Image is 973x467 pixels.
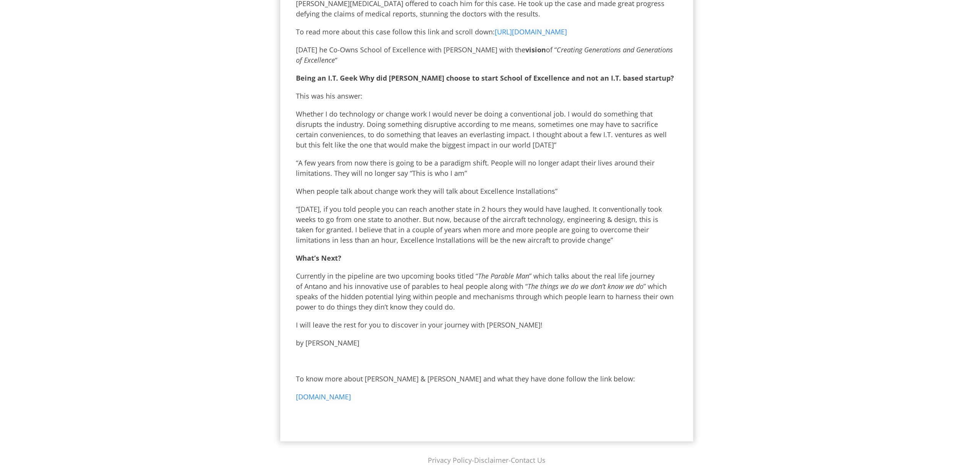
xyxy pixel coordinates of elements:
a: Contact Us [511,456,546,465]
a: Disclaimer [474,456,508,465]
p: To read more about this case follow this link and scroll down: [296,27,677,37]
i: The things we do we don’t know we do [528,282,643,291]
p: [DATE] he Co-Owns School of Excellence with [PERSON_NAME] with the of “ “ [296,45,677,65]
p: - - [281,455,693,465]
p: This was his answer: [296,91,677,101]
p: Whether I do technology or change work I would never be doing a conventional job. I would do some... [296,109,677,150]
p: “[DATE], if you told people you can reach another state in 2 hours they would have laughed. It co... [296,204,677,245]
a: Privacy Policy [428,456,472,465]
i: The Parable Man [478,271,529,281]
b: vision [525,45,546,54]
p: When people talk about change work they will talk about Excellence Installations” [296,186,677,196]
p: “A few years from now there is going to be a paradigm shift. People will no longer adapt their li... [296,158,677,178]
p: I will leave the rest for you to discover in your journey with [PERSON_NAME]! [296,320,677,330]
a: [URL][DOMAIN_NAME] [495,27,567,36]
p: by [PERSON_NAME] [296,338,677,348]
a: [DOMAIN_NAME] [296,392,351,401]
p: Currently in the pipeline are two upcoming books titled “ ” which talks about the real life journ... [296,271,677,312]
p: To know more about [PERSON_NAME] & [PERSON_NAME] and what they have done follow the link below: [296,374,677,384]
b: What’s Next? [296,253,341,263]
b: Being an I.T. Geek Why did [PERSON_NAME] choose to start School of Excellence and not an I.T. bas... [296,73,674,83]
